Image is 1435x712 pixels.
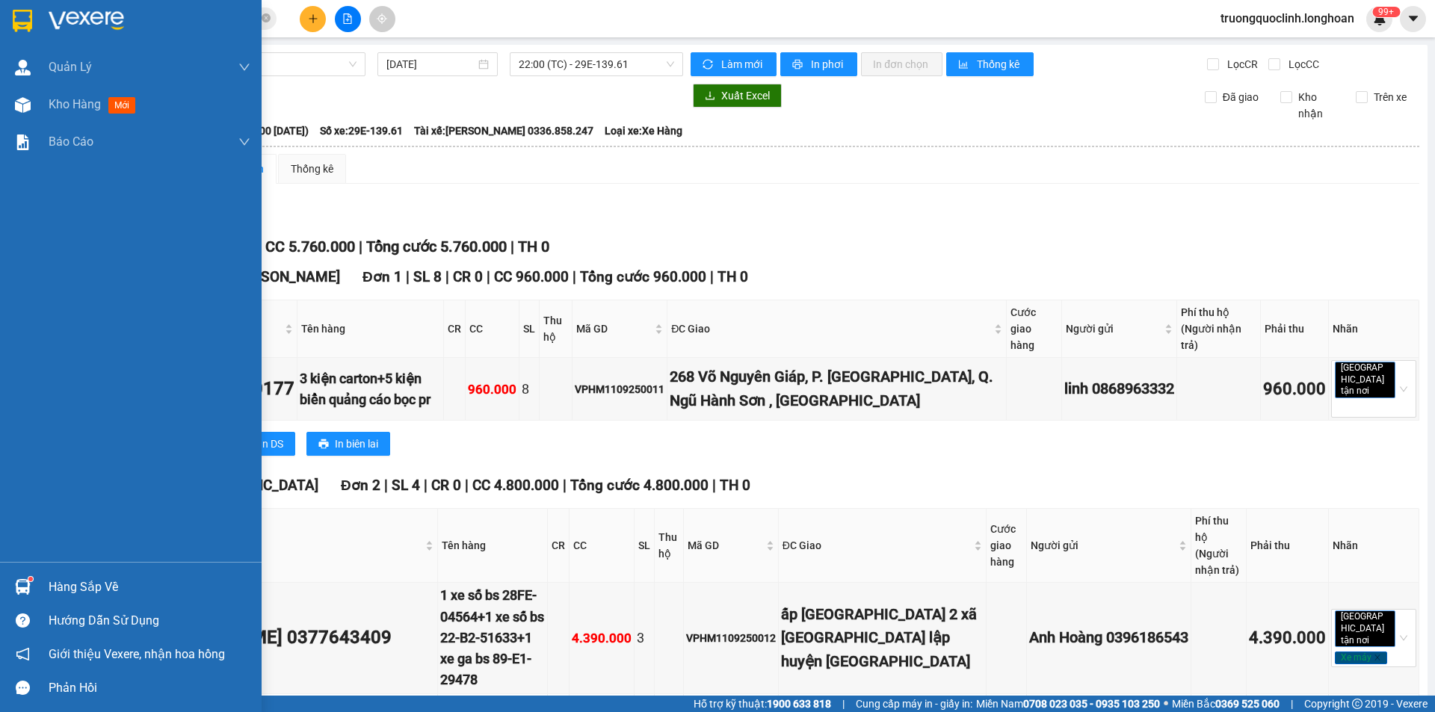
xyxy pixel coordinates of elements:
[1407,12,1420,25] span: caret-down
[811,56,845,72] span: In phơi
[468,380,516,400] div: 960.000
[694,696,831,712] span: Hỗ trợ kỹ thuật:
[563,477,567,494] span: |
[16,647,30,661] span: notification
[1283,56,1321,72] span: Lọc CC
[958,59,971,71] span: bar-chart
[306,432,390,456] button: printerIn biên lai
[1374,654,1381,661] span: close
[472,477,559,494] span: CC 4.800.000
[413,268,442,285] span: SL 8
[15,134,31,150] img: solution-icon
[721,56,765,72] span: Làm mới
[1172,696,1280,712] span: Miền Bắc
[238,61,250,73] span: down
[438,509,548,583] th: Tên hàng
[1031,537,1176,554] span: Người gửi
[49,132,93,151] span: Báo cáo
[465,477,469,494] span: |
[976,696,1160,712] span: Miền Nam
[580,268,706,285] span: Tổng cước 960.000
[341,477,380,494] span: Đơn 2
[453,268,483,285] span: CR 0
[946,52,1034,76] button: bar-chartThống kê
[335,6,361,32] button: file-add
[710,268,714,285] span: |
[265,238,355,256] span: CC 5.760.000
[444,300,466,358] th: CR
[1023,698,1160,710] strong: 0708 023 035 - 0935 103 250
[1333,321,1415,337] div: Nhãn
[717,268,748,285] span: TH 0
[424,477,428,494] span: |
[686,630,776,646] div: VPHM1109250012
[308,13,318,24] span: plus
[1215,698,1280,710] strong: 0369 525 060
[518,238,549,256] span: TH 0
[1263,377,1326,403] div: 960.000
[49,97,101,111] span: Kho hàng
[15,97,31,113] img: warehouse-icon
[145,537,422,554] span: Người nhận
[406,268,410,285] span: |
[635,509,655,583] th: SL
[494,268,569,285] span: CC 960.000
[703,59,715,71] span: sync
[1217,89,1265,105] span: Đã giao
[28,577,33,581] sup: 1
[1335,610,1395,647] span: [GEOGRAPHIC_DATA] tận nơi
[15,579,31,595] img: warehouse-icon
[49,610,250,632] div: Hướng dẫn sử dụng
[291,161,333,177] div: Thống kê
[108,97,135,114] span: mới
[570,509,635,583] th: CC
[1368,89,1413,105] span: Trên xe
[1066,321,1161,337] span: Người gửi
[1333,537,1415,554] div: Nhãn
[684,583,779,693] td: VPHM1109250012
[384,477,388,494] span: |
[688,537,763,554] span: Mã GD
[238,136,250,148] span: down
[1261,300,1329,358] th: Phải thu
[16,613,30,628] span: question-circle
[262,13,271,22] span: close-circle
[1371,388,1379,395] span: close
[548,509,570,583] th: CR
[781,603,984,673] div: ấp [GEOGRAPHIC_DATA] 2 xã [GEOGRAPHIC_DATA] lập huyện [GEOGRAPHIC_DATA]
[1249,625,1326,651] div: 4.390.000
[605,123,682,139] span: Loại xe: Xe Hàng
[693,84,782,108] button: downloadXuất Excel
[783,537,971,554] span: ĐC Giao
[143,624,435,652] div: [PERSON_NAME] 0377643409
[1400,6,1426,32] button: caret-down
[362,268,402,285] span: Đơn 1
[977,56,1022,72] span: Thống kê
[842,696,845,712] span: |
[377,13,387,24] span: aim
[392,477,420,494] span: SL 4
[792,59,805,71] span: printer
[1164,701,1168,707] span: ⚪️
[1247,509,1329,583] th: Phải thu
[720,477,750,494] span: TH 0
[49,677,250,699] div: Phản hồi
[655,509,684,583] th: Thu hộ
[576,321,652,337] span: Mã GD
[1064,377,1174,400] div: linh 0868963332
[466,300,519,358] th: CC
[445,268,449,285] span: |
[1372,7,1400,17] sup: 255
[519,300,540,358] th: SL
[1335,362,1395,398] span: [GEOGRAPHIC_DATA] tận nơi
[259,436,283,452] span: In DS
[342,13,353,24] span: file-add
[987,509,1027,583] th: Cước giao hàng
[1352,699,1363,709] span: copyright
[861,52,942,76] button: In đơn chọn
[637,628,652,648] div: 3
[519,53,674,75] span: 22:00 (TC) - 29E-139.61
[767,698,831,710] strong: 1900 633 818
[1291,696,1293,712] span: |
[366,238,507,256] span: Tổng cước 5.760.000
